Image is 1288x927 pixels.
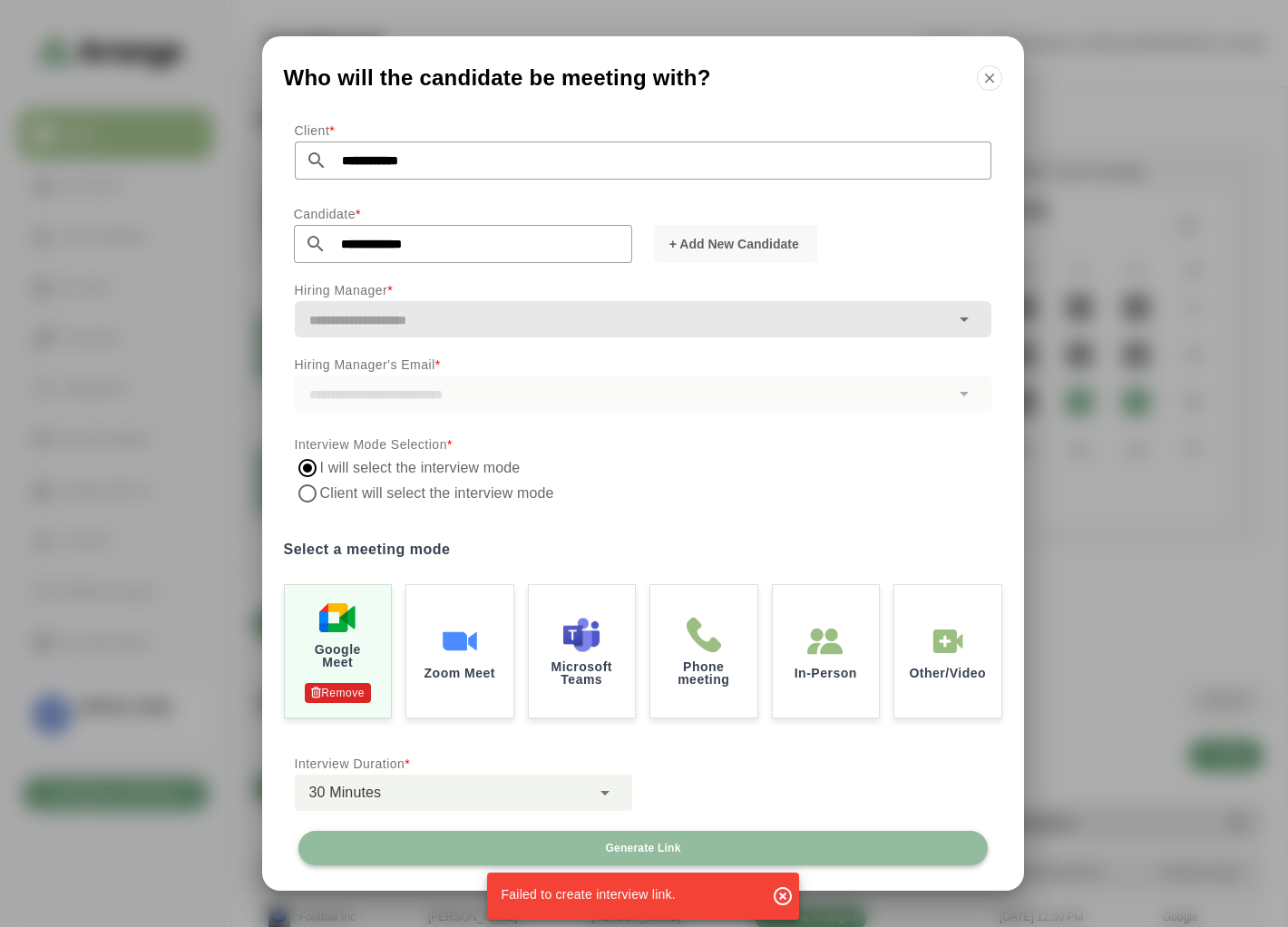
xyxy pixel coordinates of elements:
[294,203,632,225] p: Candidate
[319,600,356,636] img: Google Meet
[284,67,711,89] span: Who will the candidate be meeting with?
[930,623,966,659] img: In-Person
[295,279,991,301] p: Hiring Manager
[424,667,495,679] p: Zoom Meet
[604,841,680,855] span: Generate Link
[665,660,743,686] p: Phone meeting
[502,887,676,902] span: Failed to create interview link.
[295,120,991,141] p: Client
[686,617,722,653] img: Phone meeting
[543,660,621,686] p: Microsoft Teams
[320,455,522,481] label: I will select the interview mode
[563,617,600,653] img: Microsoft Teams
[668,235,799,253] span: + Add New Candidate
[807,623,844,659] img: In-Person
[295,753,632,775] p: Interview Duration
[795,667,857,679] p: In-Person
[909,667,986,679] p: Other/Video
[295,354,991,376] p: Hiring Manager's Email
[442,623,478,659] img: Zoom Meet
[305,683,371,703] p: Remove Authentication
[295,434,991,455] p: Interview Mode Selection
[299,643,377,668] p: Google Meet
[320,481,639,506] label: Client will select the interview mode
[654,225,817,262] button: + Add New Candidate
[309,781,382,805] span: 30 Minutes
[284,537,1002,562] label: Select a meeting mode
[298,831,988,865] button: Generate Link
